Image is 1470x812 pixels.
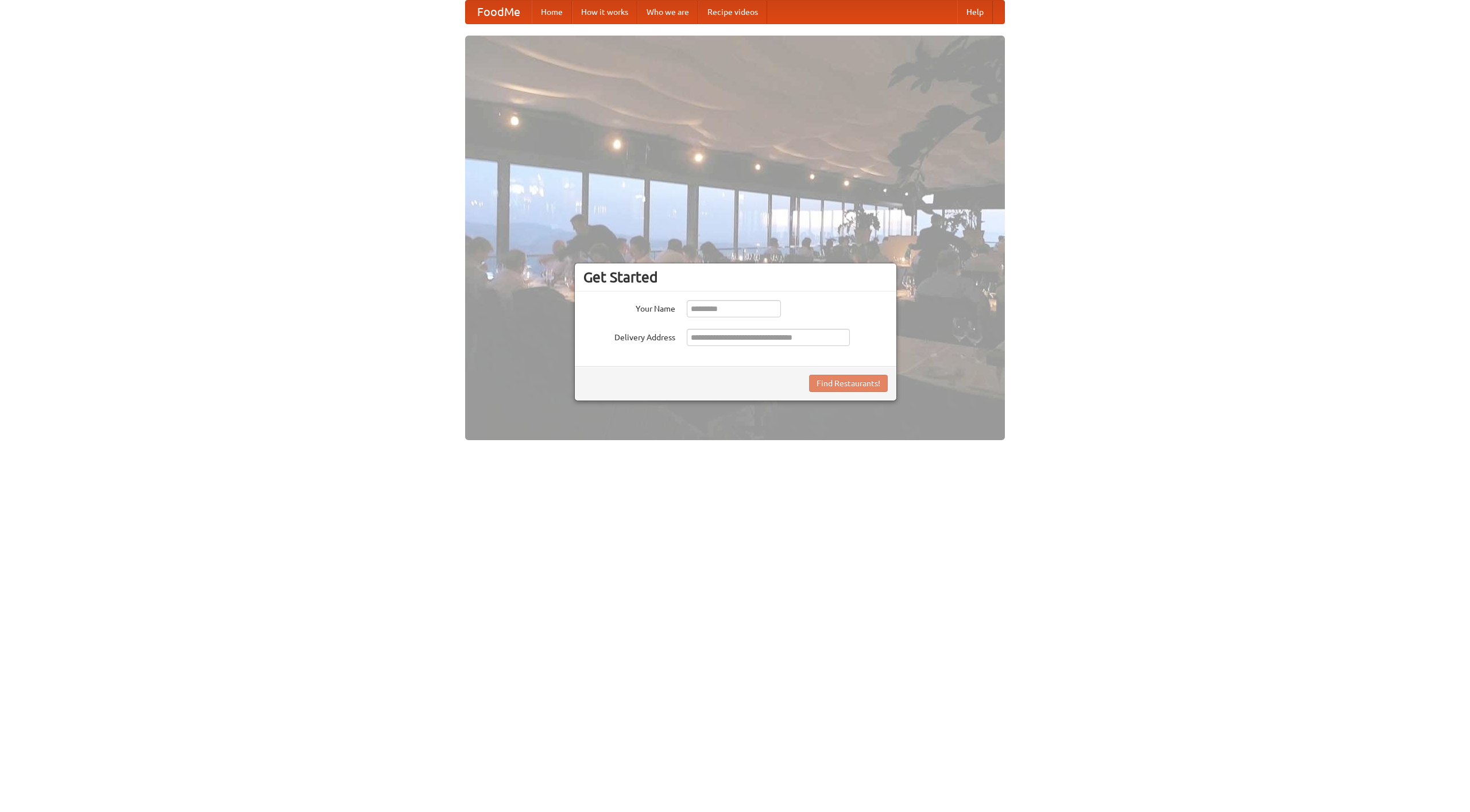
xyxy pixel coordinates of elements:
a: FoodMe [466,1,532,24]
a: Who we are [637,1,698,24]
label: Delivery Address [583,329,675,343]
a: Recipe videos [698,1,767,24]
button: Find Restaurants! [809,375,888,392]
h3: Get Started [583,269,888,286]
a: How it works [572,1,637,24]
a: Help [957,1,993,24]
label: Your Name [583,300,675,314]
a: Home [532,1,572,24]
